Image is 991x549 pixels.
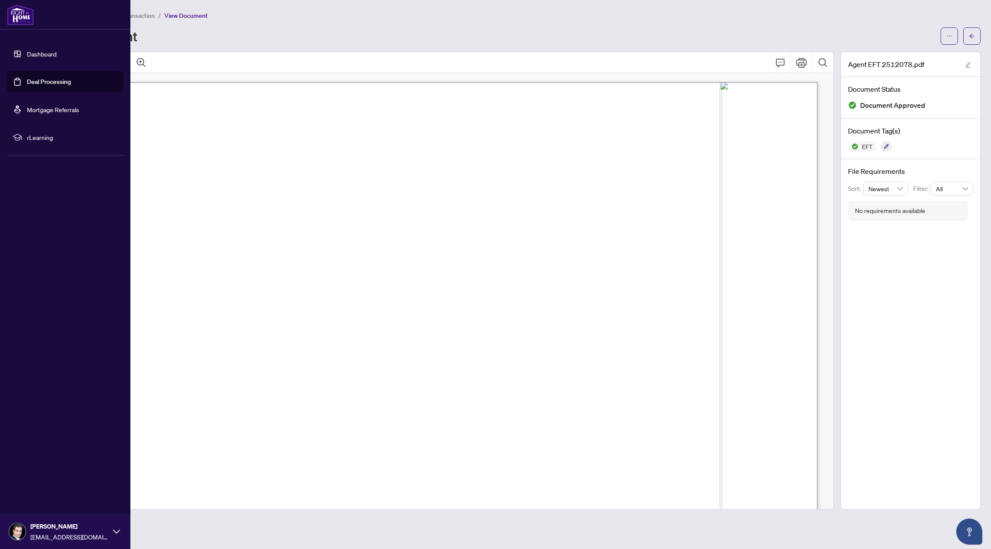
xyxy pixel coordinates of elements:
span: Document Approved [860,100,925,111]
div: No requirements available [855,206,925,216]
button: Open asap [956,519,982,545]
span: EFT [858,143,876,150]
span: arrow-left [969,33,975,39]
span: rLearning [27,133,117,142]
img: Profile Icon [9,523,26,540]
span: ellipsis [946,33,952,39]
span: View Transaction [108,12,155,20]
p: Filter: [913,184,931,193]
img: Document Status [848,101,857,110]
a: Dashboard [27,50,57,58]
span: [EMAIL_ADDRESS][DOMAIN_NAME] [30,532,109,542]
span: [PERSON_NAME] [30,522,109,531]
img: logo [7,4,34,25]
p: Sort: [848,184,863,193]
h4: Document Tag(s) [848,126,973,136]
span: Agent EFT 2512078.pdf [848,59,924,70]
span: All [936,182,968,195]
img: Status Icon [848,141,858,152]
span: Newest [868,182,903,195]
li: / [158,10,161,20]
h4: Document Status [848,84,973,94]
span: View Document [164,12,208,20]
span: edit [965,62,971,68]
a: Deal Processing [27,78,71,86]
h4: File Requirements [848,166,973,176]
a: Mortgage Referrals [27,106,79,113]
